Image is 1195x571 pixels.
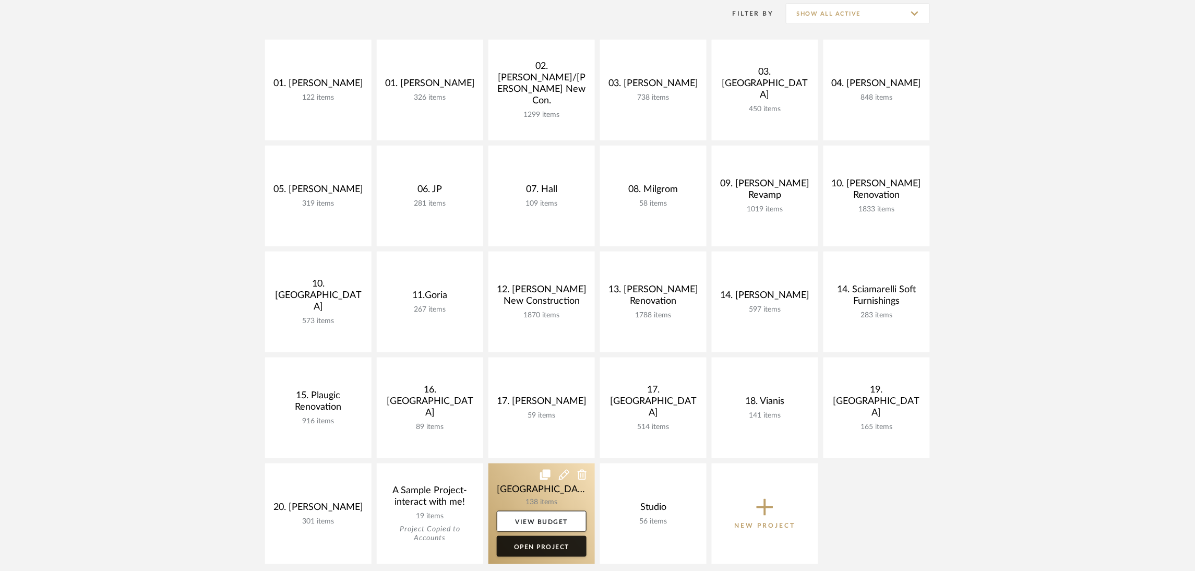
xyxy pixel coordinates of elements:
[735,520,796,531] p: New Project
[385,93,475,102] div: 326 items
[497,184,587,199] div: 07. Hall
[497,411,587,420] div: 59 items
[832,423,922,432] div: 165 items
[720,105,810,114] div: 450 items
[385,199,475,208] div: 281 items
[608,199,698,208] div: 58 items
[273,199,363,208] div: 319 items
[608,502,698,517] div: Studio
[608,284,698,311] div: 13. [PERSON_NAME] Renovation
[273,417,363,426] div: 916 items
[608,423,698,432] div: 514 items
[273,78,363,93] div: 01. [PERSON_NAME]
[273,278,363,317] div: 10. [GEOGRAPHIC_DATA]
[832,178,922,205] div: 10. [PERSON_NAME] Renovation
[385,525,475,543] div: Project Copied to Accounts
[720,411,810,420] div: 141 items
[608,384,698,423] div: 17. [GEOGRAPHIC_DATA]
[385,512,475,521] div: 19 items
[608,311,698,320] div: 1788 items
[720,66,810,105] div: 03. [GEOGRAPHIC_DATA]
[720,205,810,214] div: 1019 items
[273,517,363,526] div: 301 items
[497,396,587,411] div: 17. [PERSON_NAME]
[832,78,922,93] div: 04. [PERSON_NAME]
[385,384,475,423] div: 16. [GEOGRAPHIC_DATA]
[497,511,587,532] a: View Budget
[385,184,475,199] div: 06. JP
[832,205,922,214] div: 1833 items
[832,93,922,102] div: 848 items
[497,199,587,208] div: 109 items
[497,311,587,320] div: 1870 items
[832,311,922,320] div: 283 items
[608,184,698,199] div: 08. Milgrom
[720,178,810,205] div: 09. [PERSON_NAME] Revamp
[497,61,587,111] div: 02. [PERSON_NAME]/[PERSON_NAME] New Con.
[832,284,922,311] div: 14. Sciamarelli Soft Furnishings
[273,317,363,326] div: 573 items
[385,423,475,432] div: 89 items
[608,78,698,93] div: 03. [PERSON_NAME]
[608,517,698,526] div: 56 items
[385,485,475,512] div: A Sample Project- interact with me!
[832,384,922,423] div: 19. [GEOGRAPHIC_DATA]
[608,93,698,102] div: 738 items
[497,284,587,311] div: 12. [PERSON_NAME] New Construction
[719,8,774,19] div: Filter By
[385,290,475,305] div: 11.Goria
[273,184,363,199] div: 05. [PERSON_NAME]
[273,390,363,417] div: 15. Plaugic Renovation
[497,536,587,557] a: Open Project
[720,290,810,305] div: 14. [PERSON_NAME]
[720,396,810,411] div: 18. Vianis
[497,111,587,120] div: 1299 items
[712,463,818,564] button: New Project
[385,305,475,314] div: 267 items
[273,93,363,102] div: 122 items
[385,78,475,93] div: 01. [PERSON_NAME]
[273,502,363,517] div: 20. [PERSON_NAME]
[720,305,810,314] div: 597 items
